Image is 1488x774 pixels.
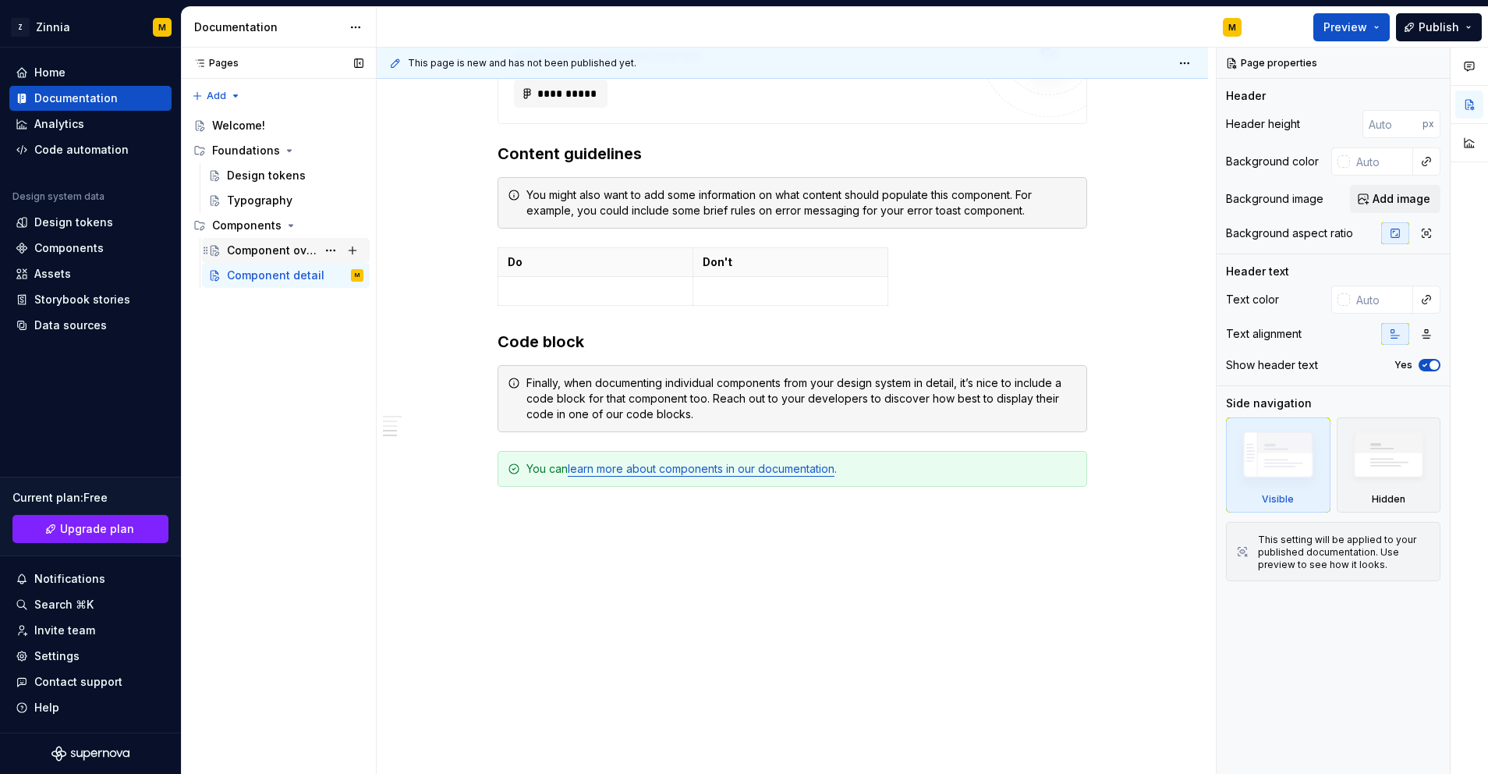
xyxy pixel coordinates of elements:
[12,490,168,506] div: Current plan : Free
[1419,20,1459,35] span: Publish
[1362,110,1422,138] input: Auto
[202,238,370,263] a: Component overview
[60,521,134,537] span: Upgrade plan
[34,215,113,230] div: Design tokens
[227,243,317,258] div: Component overview
[9,86,172,111] a: Documentation
[34,318,107,333] div: Data sources
[187,113,370,288] div: Page tree
[508,255,523,268] strong: Do
[202,163,370,188] a: Design tokens
[207,90,226,102] span: Add
[1262,493,1294,506] div: Visible
[34,571,105,587] div: Notifications
[9,313,172,338] a: Data sources
[3,10,178,44] button: ZZinniaM
[187,85,246,107] button: Add
[1372,493,1405,506] div: Hidden
[202,188,370,213] a: Typography
[1226,88,1266,104] div: Header
[34,266,71,282] div: Assets
[212,118,265,133] div: Welcome!
[34,116,84,132] div: Analytics
[408,57,636,69] span: This page is new and has not been published yet.
[187,113,370,138] a: Welcome!
[36,20,70,35] div: Zinnia
[568,462,834,475] a: learn more about components in our documentation
[34,648,80,664] div: Settings
[9,236,172,261] a: Components
[1337,417,1441,513] div: Hidden
[1226,154,1319,169] div: Background color
[194,20,342,35] div: Documentation
[1226,292,1279,307] div: Text color
[9,695,172,720] button: Help
[9,112,172,137] a: Analytics
[1226,264,1289,279] div: Header text
[9,60,172,85] a: Home
[355,268,360,283] div: M
[12,515,168,543] a: Upgrade plan
[51,746,129,762] svg: Supernova Logo
[9,618,172,643] a: Invite team
[34,623,95,638] div: Invite team
[1226,357,1318,373] div: Show header text
[34,700,59,715] div: Help
[187,57,239,69] div: Pages
[1394,359,1412,371] label: Yes
[158,21,166,34] div: M
[9,210,172,235] a: Design tokens
[9,592,172,617] button: Search ⌘K
[34,142,129,158] div: Code automation
[526,375,1077,422] div: Finally, when documenting individual components from your design system in detail, it’s nice to i...
[9,566,172,591] button: Notifications
[212,218,282,233] div: Components
[1323,20,1367,35] span: Preview
[703,255,732,268] strong: Don't
[1226,417,1330,513] div: Visible
[1226,116,1300,132] div: Header height
[1226,326,1302,342] div: Text alignment
[1396,13,1482,41] button: Publish
[1226,225,1353,241] div: Background aspect ratio
[1228,21,1236,34] div: M
[498,143,1087,165] h3: Content guidelines
[1422,118,1434,130] p: px
[227,268,324,283] div: Component detail
[1313,13,1390,41] button: Preview
[34,292,130,307] div: Storybook stories
[1226,396,1312,411] div: Side navigation
[34,240,104,256] div: Components
[9,261,172,286] a: Assets
[1373,191,1430,207] span: Add image
[9,669,172,694] button: Contact support
[1350,185,1440,213] button: Add image
[187,138,370,163] div: Foundations
[34,597,94,612] div: Search ⌘K
[526,461,1077,477] div: You can .
[34,91,118,106] div: Documentation
[1258,534,1430,571] div: This setting will be applied to your published documentation. Use preview to see how it looks.
[212,143,280,158] div: Foundations
[187,213,370,238] div: Components
[1350,147,1413,176] input: Auto
[1350,286,1413,314] input: Auto
[34,65,66,80] div: Home
[227,168,306,183] div: Design tokens
[526,187,1077,218] div: You might also want to add some information on what content should populate this component. For e...
[202,263,370,288] a: Component detailM
[1226,191,1323,207] div: Background image
[12,190,105,203] div: Design system data
[9,287,172,312] a: Storybook stories
[34,674,122,690] div: Contact support
[9,644,172,669] a: Settings
[227,193,292,208] div: Typography
[9,137,172,162] a: Code automation
[498,331,1087,353] h3: Code block
[11,18,30,37] div: Z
